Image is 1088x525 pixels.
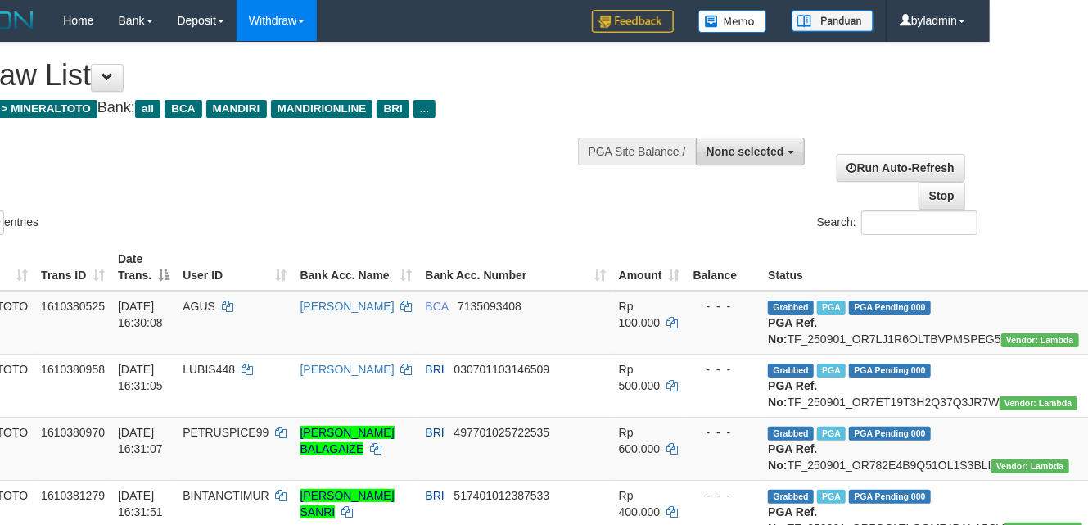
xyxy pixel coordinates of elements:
[271,100,373,118] span: MANDIRIONLINE
[454,426,550,439] span: Copy 497701025722535 to clipboard
[768,301,814,315] span: Grabbed
[707,145,784,158] span: None selected
[768,364,814,378] span: Grabbed
[768,442,817,472] b: PGA Ref. No:
[41,426,105,439] span: 1610380970
[693,487,756,504] div: - - -
[761,354,1088,417] td: TF_250901_OR7ET19T3H2Q37Q3JR7W
[206,100,267,118] span: MANDIRI
[419,244,612,291] th: Bank Acc. Number: activate to sort column ascending
[34,244,111,291] th: Trans ID: activate to sort column ascending
[698,10,767,33] img: Button%20Memo.svg
[612,244,687,291] th: Amount: activate to sort column ascending
[426,363,445,376] span: BRI
[118,363,163,392] span: [DATE] 16:31:05
[861,210,977,235] input: Search:
[849,427,931,441] span: PGA Pending
[768,379,817,409] b: PGA Ref. No:
[693,361,756,378] div: - - -
[118,426,163,455] span: [DATE] 16:31:07
[41,363,105,376] span: 1610380958
[919,182,965,210] a: Stop
[592,10,674,33] img: Feedback.jpg
[693,424,756,441] div: - - -
[1001,333,1079,347] span: Vendor URL: https://order7.1velocity.biz
[41,300,105,313] span: 1610380525
[426,489,445,502] span: BRI
[687,244,762,291] th: Balance
[413,100,436,118] span: ...
[294,244,419,291] th: Bank Acc. Name: activate to sort column ascending
[183,426,269,439] span: PETRUSPICE99
[761,417,1088,480] td: TF_250901_OR782E4B9Q51OL1S3BLI
[165,100,201,118] span: BCA
[41,489,105,502] span: 1610381279
[183,300,215,313] span: AGUS
[761,291,1088,355] td: TF_250901_OR7LJ1R6OLTBVPMSPEG5
[183,489,269,502] span: BINTANGTIMUR
[693,298,756,315] div: - - -
[619,300,661,329] span: Rp 100.000
[837,154,965,182] a: Run Auto-Refresh
[619,363,661,392] span: Rp 500.000
[458,300,521,313] span: Copy 7135093408 to clipboard
[817,210,977,235] label: Search:
[1000,396,1077,410] span: Vendor URL: https://order7.1velocity.biz
[118,300,163,329] span: [DATE] 16:30:08
[817,364,846,378] span: Marked by bylanggota1
[300,300,395,313] a: [PERSON_NAME]
[426,300,449,313] span: BCA
[619,489,661,518] span: Rp 400.000
[761,244,1088,291] th: Status
[135,100,160,118] span: all
[426,426,445,439] span: BRI
[118,489,163,518] span: [DATE] 16:31:51
[300,426,395,455] a: [PERSON_NAME] BALAGAIZE
[183,363,235,376] span: LUBIS448
[817,490,846,504] span: Marked by bylanggota1
[991,459,1069,473] span: Vendor URL: https://order7.1velocity.biz
[792,10,874,32] img: panduan.png
[817,427,846,441] span: Marked by bylanggota1
[849,364,931,378] span: PGA Pending
[578,138,696,165] div: PGA Site Balance /
[849,490,931,504] span: PGA Pending
[619,426,661,455] span: Rp 600.000
[768,316,817,346] b: PGA Ref. No:
[849,301,931,315] span: PGA Pending
[300,489,395,518] a: [PERSON_NAME] SANRI
[454,489,550,502] span: Copy 517401012387533 to clipboard
[696,138,805,165] button: None selected
[300,363,395,376] a: [PERSON_NAME]
[176,244,293,291] th: User ID: activate to sort column ascending
[768,490,814,504] span: Grabbed
[454,363,550,376] span: Copy 030701103146509 to clipboard
[111,244,176,291] th: Date Trans.: activate to sort column descending
[377,100,409,118] span: BRI
[817,301,846,315] span: Marked by bylanggota1
[768,427,814,441] span: Grabbed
